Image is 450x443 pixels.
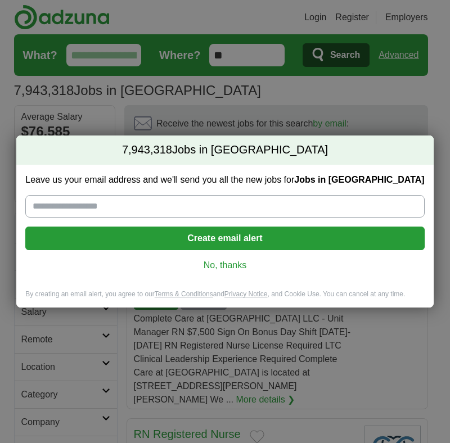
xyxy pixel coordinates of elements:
a: Terms & Conditions [155,290,213,298]
div: By creating an email alert, you agree to our and , and Cookie Use. You can cancel at any time. [16,290,433,308]
button: Create email alert [25,227,424,250]
label: Leave us your email address and we'll send you all the new jobs for [25,174,424,186]
a: No, thanks [34,259,415,272]
strong: Jobs in [GEOGRAPHIC_DATA] [294,175,424,184]
a: Privacy Notice [224,290,268,298]
h2: Jobs in [GEOGRAPHIC_DATA] [16,135,433,165]
span: 7,943,318 [122,142,172,158]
